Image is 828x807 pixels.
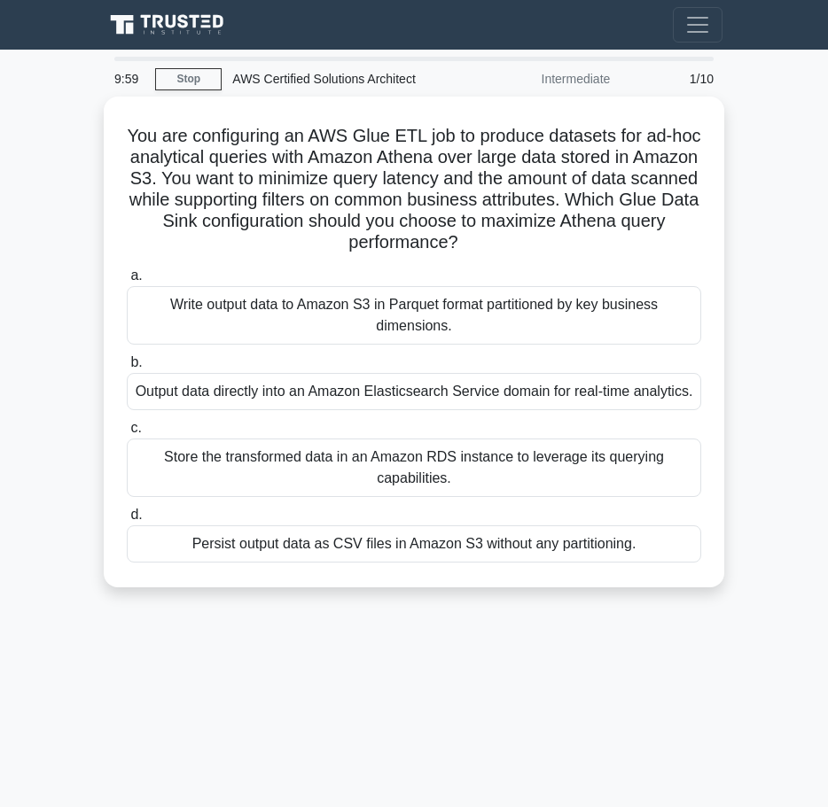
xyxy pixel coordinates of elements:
span: d. [130,507,142,522]
span: b. [130,354,142,369]
span: a. [130,268,142,283]
div: 1/10 [621,61,724,97]
div: Output data directly into an Amazon Elasticsearch Service domain for real-time analytics. [127,373,701,410]
div: 9:59 [104,61,155,97]
span: c. [130,420,141,435]
a: Stop [155,68,222,90]
button: Toggle navigation [673,7,723,43]
div: AWS Certified Solutions Architect [222,61,465,97]
div: Persist output data as CSV files in Amazon S3 without any partitioning. [127,525,701,563]
div: Write output data to Amazon S3 in Parquet format partitioned by key business dimensions. [127,286,701,345]
div: Store the transformed data in an Amazon RDS instance to leverage its querying capabilities. [127,438,701,497]
h5: You are configuring an AWS Glue ETL job to produce datasets for ad-hoc analytical queries with Am... [125,125,703,254]
div: Intermediate [465,61,621,97]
